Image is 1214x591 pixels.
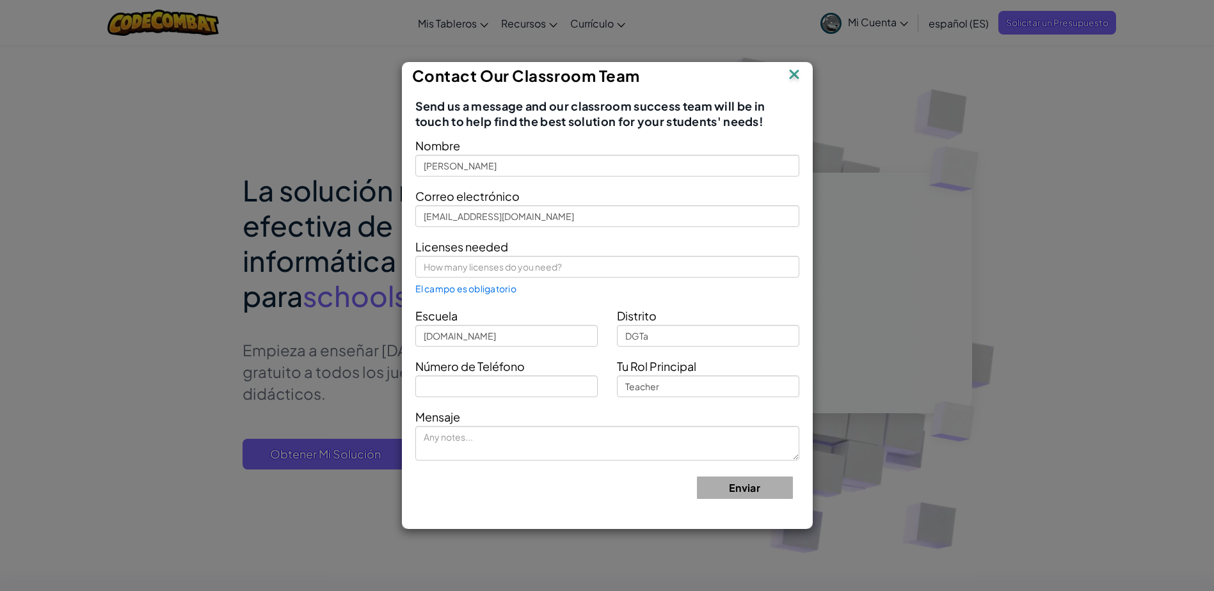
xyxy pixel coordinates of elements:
span: Mensaje [415,409,460,424]
span: Contact Our Classroom Team [412,66,641,85]
span: El campo es obligatorio [415,283,516,294]
span: Escuela [415,308,458,323]
span: Correo electrónico [415,189,520,203]
span: Licenses needed [415,239,508,254]
span: Nombre [415,138,460,153]
button: Enviar [697,477,793,499]
img: IconClose.svg [786,66,803,85]
input: Teacher, Principal, etc. [617,375,799,397]
span: Tu Rol Principal [617,359,696,374]
span: Distrito [617,308,657,323]
span: Send us a message and our classroom success team will be in touch to help find the best solution ... [415,98,799,129]
input: How many licenses do you need? [415,256,799,278]
span: Número de Teléfono [415,359,525,374]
